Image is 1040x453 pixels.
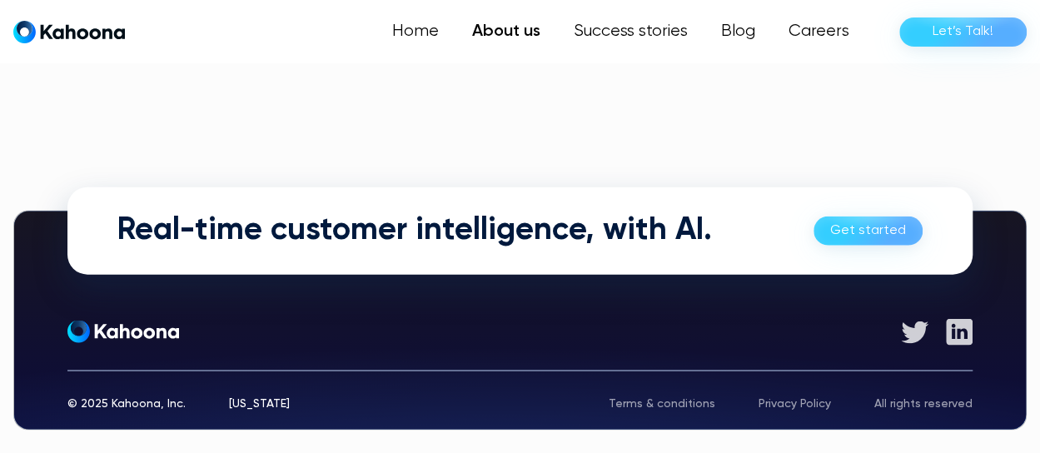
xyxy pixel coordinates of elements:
[704,15,772,48] a: Blog
[874,397,973,409] div: All rights reserved
[67,397,186,409] div: © 2025 Kahoona, Inc.
[759,397,831,409] a: Privacy Policy
[13,20,125,44] a: home
[229,397,290,409] div: [US_STATE]
[455,15,557,48] a: About us
[899,17,1027,47] a: Let’s Talk!
[933,18,993,45] div: Let’s Talk!
[557,15,704,48] a: Success stories
[609,397,715,409] a: Terms & conditions
[772,15,866,48] a: Careers
[376,15,455,48] a: Home
[117,212,712,250] h2: Real-time customer intelligence, with AI.
[814,216,923,245] a: Get started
